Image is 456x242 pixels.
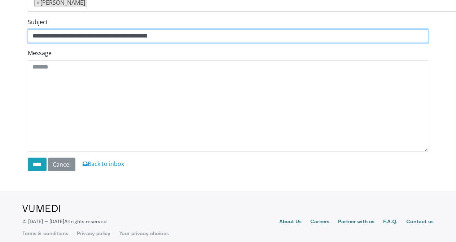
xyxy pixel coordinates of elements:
[383,218,398,226] a: F.A.Q.
[28,49,52,57] label: Message
[338,218,374,226] a: Partner with us
[22,218,107,225] p: © [DATE] – [DATE]
[279,218,302,226] a: About Us
[22,230,68,237] a: Terms & conditions
[48,158,75,171] a: Cancel
[310,218,329,226] a: Careers
[77,230,110,237] a: Privacy policy
[64,218,106,224] span: All rights reserved
[119,230,168,237] a: Your privacy choices
[83,160,124,168] a: Back to inbox
[22,205,60,212] img: VuMedi Logo
[406,218,434,226] a: Contact us
[28,18,48,26] label: Subject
